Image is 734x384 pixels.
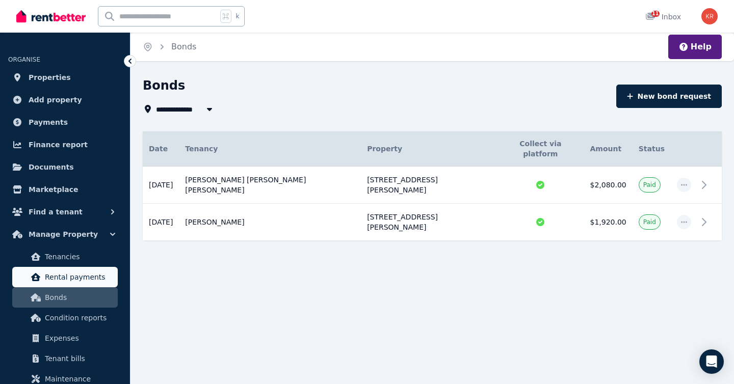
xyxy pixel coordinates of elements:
span: Condition reports [45,312,114,324]
span: Manage Property [29,228,98,240]
button: New bond request [616,85,722,108]
span: k [235,12,239,20]
th: Tenancy [179,131,361,167]
span: Add property [29,94,82,106]
span: Paid [643,181,656,189]
td: [PERSON_NAME] [179,204,361,241]
div: Inbox [645,12,681,22]
th: Amount [584,131,633,167]
button: Manage Property [8,224,122,244]
span: Expenses [45,332,114,344]
a: Expenses [12,328,118,348]
a: Payments [8,112,122,132]
td: $1,920.00 [584,204,633,241]
img: Karina Reyes [701,8,718,24]
span: ORGANISE [8,56,40,63]
a: Bonds [12,287,118,308]
span: Tenancies [45,251,114,263]
span: Rental payments [45,271,114,283]
a: Finance report [8,134,122,155]
span: Date [149,144,168,154]
a: Condition reports [12,308,118,328]
td: [STREET_ADDRESS][PERSON_NAME] [361,167,497,204]
span: Finance report [29,139,88,151]
span: Find a tenant [29,206,83,218]
a: Add property [8,90,122,110]
span: Bonds [45,291,114,304]
nav: Breadcrumb [130,33,208,61]
td: $2,080.00 [584,167,633,204]
span: Properties [29,71,71,84]
a: Tenant bills [12,348,118,369]
h1: Bonds [143,77,185,94]
span: [DATE] [149,180,173,190]
span: Documents [29,161,74,173]
a: Properties [8,67,122,88]
th: Status [633,131,671,167]
button: Help [678,41,712,53]
span: Payments [29,116,68,128]
th: Collect via platform [497,131,584,167]
a: Tenancies [12,246,118,267]
button: Find a tenant [8,202,122,222]
th: Property [361,131,497,167]
span: Bonds [171,41,196,53]
a: Rental payments [12,267,118,287]
td: [STREET_ADDRESS][PERSON_NAME] [361,204,497,241]
div: Open Intercom Messenger [699,349,724,374]
img: RentBetter [16,9,86,24]
span: 11 [651,11,660,17]
span: Marketplace [29,183,78,196]
a: Marketplace [8,179,122,200]
span: [DATE] [149,217,173,227]
span: Paid [643,218,656,226]
a: Documents [8,157,122,177]
span: Tenant bills [45,352,114,365]
td: [PERSON_NAME] [PERSON_NAME] [PERSON_NAME] [179,167,361,204]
